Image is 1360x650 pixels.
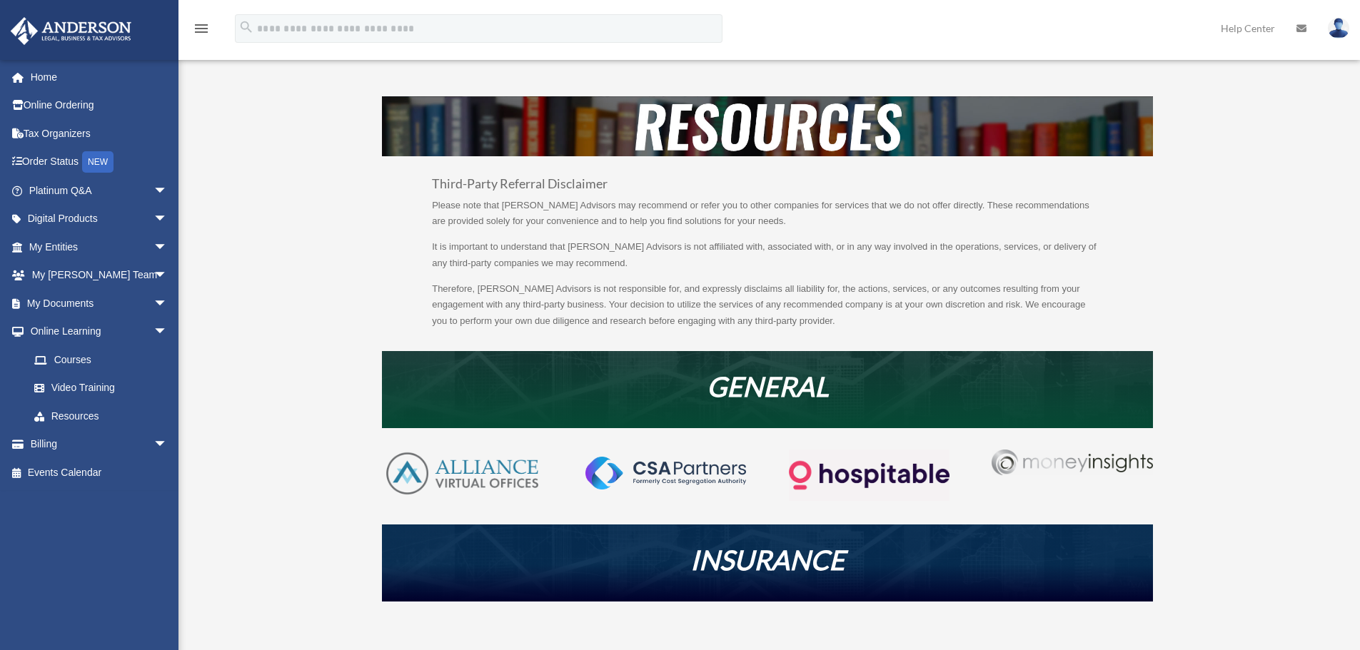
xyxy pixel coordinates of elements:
a: Digital Productsarrow_drop_down [10,205,189,233]
img: resources-header [382,96,1153,156]
a: Courses [20,345,189,374]
span: arrow_drop_down [153,205,182,234]
h3: Third-Party Referral Disclaimer [432,178,1103,198]
i: menu [193,20,210,37]
p: Please note that [PERSON_NAME] Advisors may recommend or refer you to other companies for service... [432,198,1103,240]
a: My [PERSON_NAME] Teamarrow_drop_down [10,261,189,290]
a: My Documentsarrow_drop_down [10,289,189,318]
em: INSURANCE [690,543,845,576]
div: NEW [82,151,114,173]
i: search [238,19,254,35]
span: arrow_drop_down [153,289,182,318]
a: menu [193,25,210,37]
img: User Pic [1328,18,1349,39]
a: Billingarrow_drop_down [10,430,189,459]
img: CSA-partners-Formerly-Cost-Segregation-Authority [585,457,746,489]
span: arrow_drop_down [153,233,182,262]
a: Home [10,63,189,91]
a: Online Ordering [10,91,189,120]
p: Therefore, [PERSON_NAME] Advisors is not responsible for, and expressly disclaims all liability f... [432,281,1103,330]
span: arrow_drop_down [153,318,182,347]
img: Logo-transparent-dark [789,450,950,502]
a: Online Learningarrow_drop_down [10,318,189,346]
a: Platinum Q&Aarrow_drop_down [10,176,189,205]
em: GENERAL [707,370,829,402]
a: Tax Organizers [10,119,189,148]
img: AVO-logo-1-color [382,450,543,498]
a: Order StatusNEW [10,148,189,177]
p: It is important to understand that [PERSON_NAME] Advisors is not affiliated with, associated with... [432,239,1103,281]
span: arrow_drop_down [153,430,182,459]
a: Video Training [20,374,189,402]
span: arrow_drop_down [153,261,182,290]
img: Anderson Advisors Platinum Portal [6,17,136,45]
a: My Entitiesarrow_drop_down [10,233,189,261]
a: Events Calendar [10,458,189,487]
span: arrow_drop_down [153,176,182,205]
a: Resources [20,402,182,430]
img: Money-Insights-Logo-Silver NEW [992,450,1152,476]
